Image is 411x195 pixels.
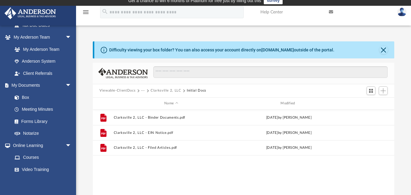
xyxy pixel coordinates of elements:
[379,86,388,95] button: Add
[231,130,346,135] div: [DATE] by [PERSON_NAME]
[9,43,75,55] a: My Anderson Team
[187,88,206,93] button: Initial Docs
[65,79,78,92] span: arrow_drop_down
[65,31,78,44] span: arrow_drop_down
[379,46,388,54] button: Close
[82,9,89,16] i: menu
[9,91,75,103] a: Box
[4,31,78,44] a: My Anderson Teamarrow_drop_down
[114,115,229,119] button: Clarksville 2, LLC - Binder Documents.pdf
[102,8,108,15] i: search
[109,47,334,53] div: Difficulty viewing your box folder? You can also access your account directly on outside of the p...
[96,101,111,106] div: id
[9,67,78,79] a: Client Referrals
[397,8,406,16] img: User Pic
[114,131,229,134] button: Clarksville 2, LLC - EIN Notice.pdf
[4,139,78,151] a: Online Learningarrow_drop_down
[65,139,78,152] span: arrow_drop_down
[231,145,346,151] div: [DATE] by [PERSON_NAME]
[151,88,181,93] button: Clarksville 2, LLC
[9,103,78,116] a: Meeting Minutes
[9,151,78,164] a: Courses
[113,101,229,106] div: Name
[261,47,294,52] a: [DOMAIN_NAME]
[367,86,376,95] button: Switch to Grid View
[3,7,58,19] img: Anderson Advisors Platinum Portal
[9,127,78,140] a: Notarize
[141,88,145,93] button: ···
[153,66,388,78] input: Search files and folders
[9,55,78,68] a: Anderson System
[99,88,135,93] button: Viewable-ClientDocs
[349,101,392,106] div: id
[231,101,347,106] div: Modified
[82,12,89,16] a: menu
[9,163,75,176] a: Video Training
[4,79,78,92] a: My Documentsarrow_drop_down
[114,146,229,150] button: Clarksville 2, LLC - Filed Articles.pdf
[231,115,346,120] div: [DATE] by [PERSON_NAME]
[9,115,75,127] a: Forms Library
